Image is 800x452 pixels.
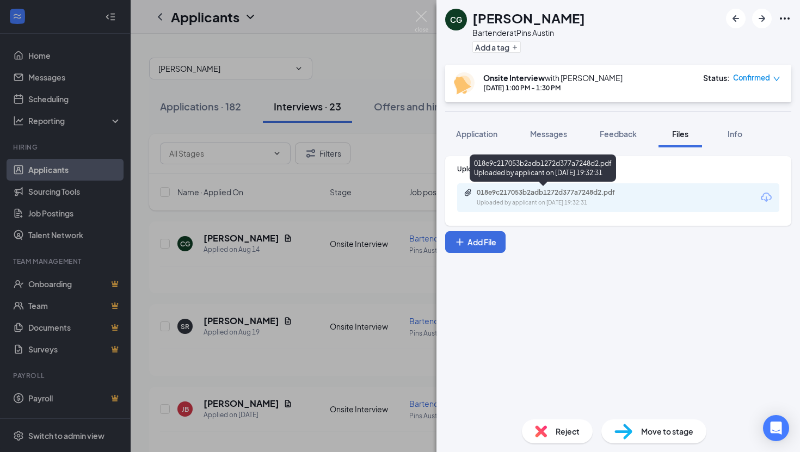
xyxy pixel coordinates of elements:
svg: Download [760,191,773,204]
div: 018e9c217053b2adb1272d377a7248d2.pdf [477,188,629,197]
div: Upload Resume [457,164,779,174]
span: Application [456,129,497,139]
button: ArrowRight [752,9,772,28]
svg: Ellipses [778,12,791,25]
h1: [PERSON_NAME] [472,9,585,27]
div: Open Intercom Messenger [763,415,789,441]
div: Uploaded by applicant on [DATE] 19:32:31 [477,199,640,207]
b: Onsite Interview [483,73,545,83]
span: down [773,75,780,83]
div: 018e9c217053b2adb1272d377a7248d2.pdf Uploaded by applicant on [DATE] 19:32:31 [470,154,616,182]
div: CG [450,14,462,25]
svg: Plus [454,237,465,247]
div: with [PERSON_NAME] [483,72,623,83]
span: Feedback [600,129,637,139]
div: [DATE] 1:00 PM - 1:30 PM [483,83,623,92]
span: Files [672,129,688,139]
span: Info [728,129,742,139]
button: PlusAdd a tag [472,41,521,53]
button: Add FilePlus [445,231,506,253]
span: Messages [530,129,567,139]
span: Reject [556,425,580,437]
span: Move to stage [641,425,693,437]
svg: Paperclip [464,188,472,197]
span: Confirmed [733,72,770,83]
svg: ArrowLeftNew [729,12,742,25]
div: Status : [703,72,730,83]
button: ArrowLeftNew [726,9,746,28]
div: Bartender at Pins Austin [472,27,585,38]
svg: Plus [512,44,518,51]
a: Paperclip018e9c217053b2adb1272d377a7248d2.pdfUploaded by applicant on [DATE] 19:32:31 [464,188,640,207]
svg: ArrowRight [755,12,768,25]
